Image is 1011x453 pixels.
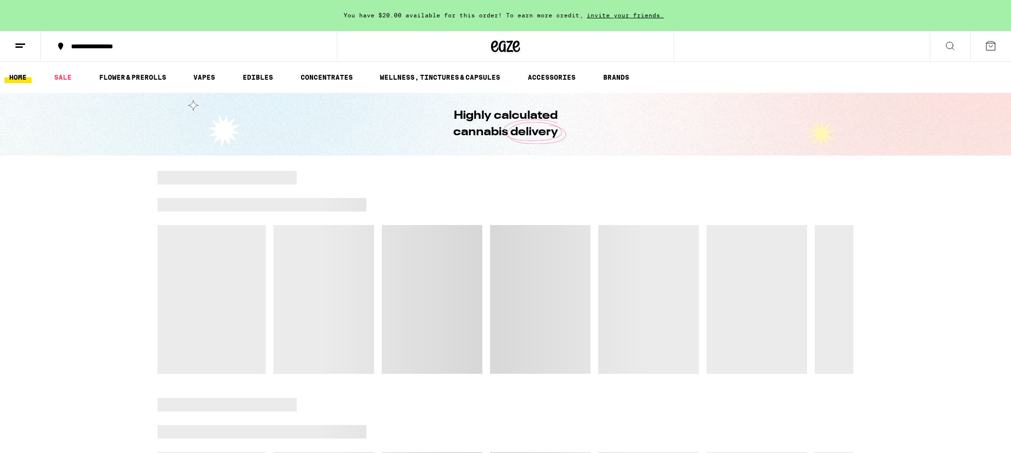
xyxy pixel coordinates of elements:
a: VAPES [188,71,220,83]
a: ACCESSORIES [523,71,580,83]
a: SALE [49,71,76,83]
span: invite your friends. [583,12,667,18]
a: HOME [4,71,31,83]
a: BRANDS [598,71,634,83]
a: CONCENTRATES [296,71,358,83]
a: WELLNESS, TINCTURES & CAPSULES [375,71,505,83]
span: You have $20.00 available for this order! To earn more credit, [344,12,583,18]
h1: Highly calculated cannabis delivery [426,108,585,141]
a: EDIBLES [238,71,278,83]
a: FLOWER & PREROLLS [94,71,171,83]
